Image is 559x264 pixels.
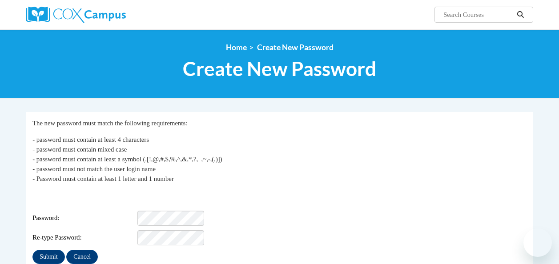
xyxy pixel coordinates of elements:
img: Cox Campus [26,7,126,23]
a: Home [226,43,247,52]
a: Cox Campus [26,7,186,23]
span: Re-type Password: [32,233,136,243]
iframe: Button to launch messaging window [523,228,552,257]
span: Create New Password [257,43,334,52]
span: Create New Password [183,57,376,80]
input: Cancel [66,250,98,264]
input: Search Courses [442,9,514,20]
span: The new password must match the following requirements: [32,120,187,127]
button: Search [514,9,527,20]
span: Password: [32,213,136,223]
span: - password must contain at least 4 characters - password must contain mixed case - password must ... [32,136,222,182]
input: Submit [32,250,64,264]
